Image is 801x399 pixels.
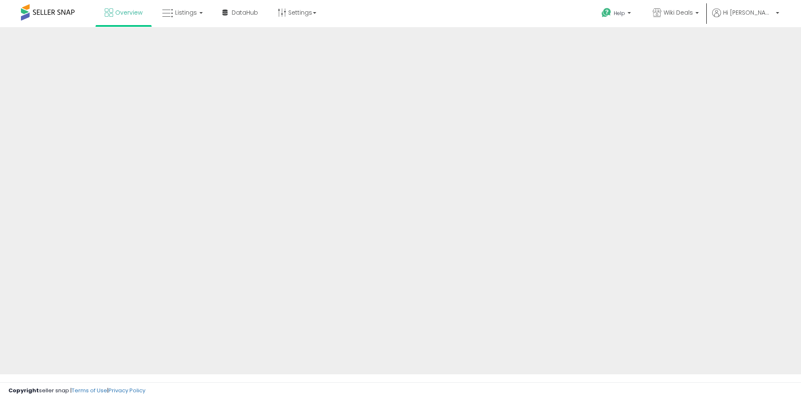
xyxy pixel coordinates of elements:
i: Get Help [601,8,612,18]
span: Listings [175,8,197,17]
a: Help [595,1,639,27]
span: Overview [115,8,142,17]
span: Wiki Deals [664,8,693,17]
span: Hi [PERSON_NAME] [723,8,773,17]
a: Hi [PERSON_NAME] [712,8,779,27]
span: DataHub [232,8,258,17]
span: Help [614,10,625,17]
